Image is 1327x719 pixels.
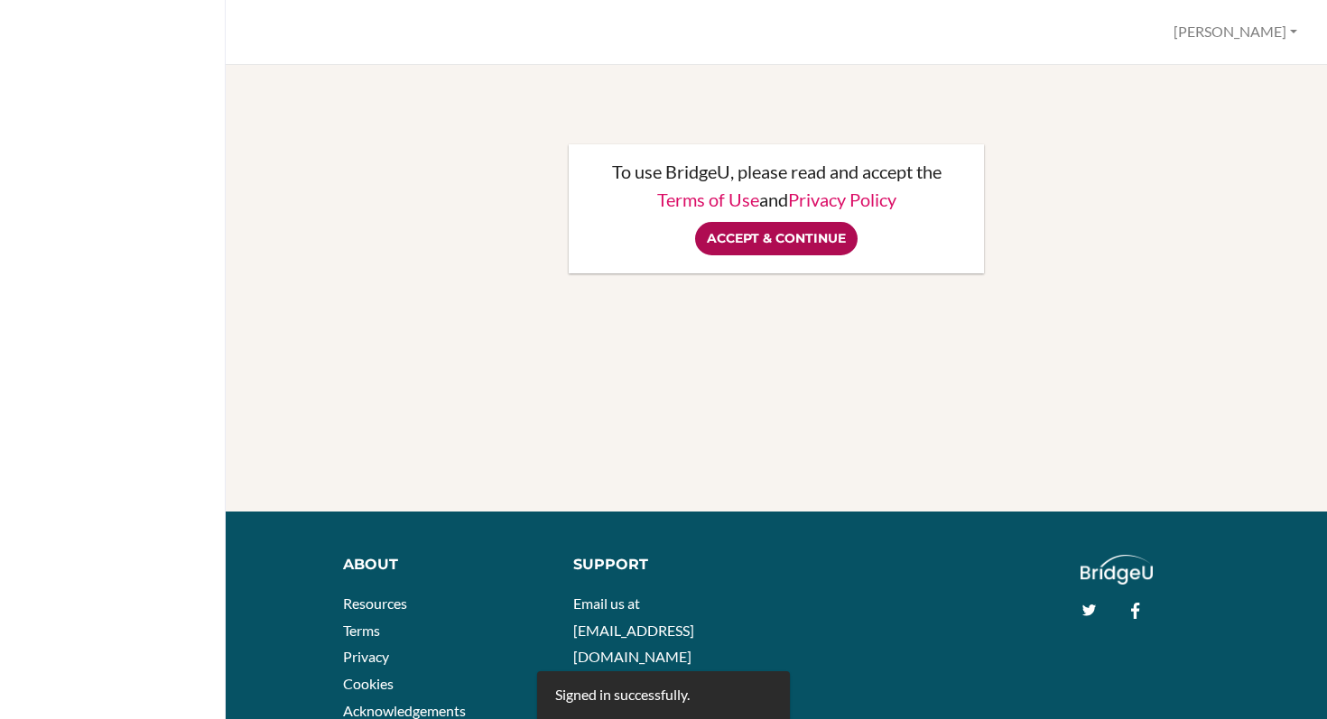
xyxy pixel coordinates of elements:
[657,189,759,210] a: Terms of Use
[343,622,380,639] a: Terms
[695,222,858,255] input: Accept & Continue
[1081,555,1154,585] img: logo_white@2x-f4f0deed5e89b7ecb1c2cc34c3e3d731f90f0f143d5ea2071677605dd97b5244.png
[573,595,694,665] a: Email us at [EMAIL_ADDRESS][DOMAIN_NAME]
[555,685,690,705] div: Signed in successfully.
[587,162,966,180] p: To use BridgeU, please read and accept the
[1165,15,1305,49] button: [PERSON_NAME]
[343,648,389,665] a: Privacy
[573,555,763,576] div: Support
[587,190,966,208] p: and
[343,555,546,576] div: About
[788,189,896,210] a: Privacy Policy
[343,595,407,612] a: Resources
